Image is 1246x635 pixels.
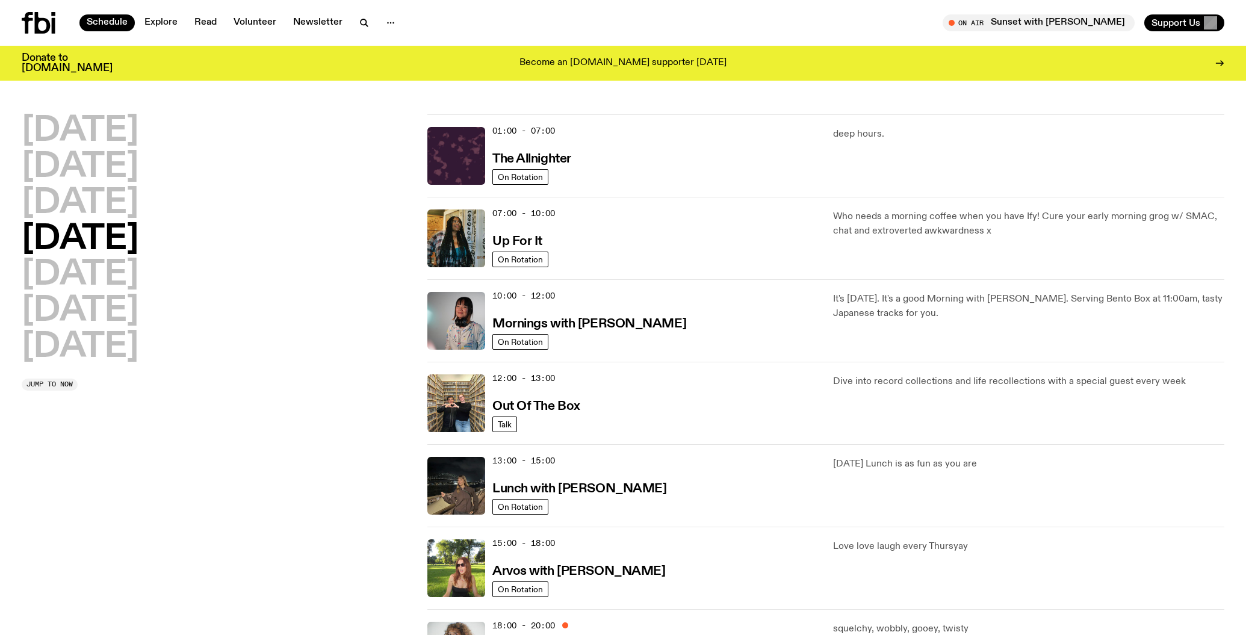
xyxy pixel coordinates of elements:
[833,127,1224,141] p: deep hours.
[492,208,555,219] span: 07:00 - 10:00
[79,14,135,31] a: Schedule
[498,584,543,593] span: On Rotation
[427,292,485,350] img: Kana Frazer is smiling at the camera with her head tilted slightly to her left. She wears big bla...
[492,581,548,597] a: On Rotation
[137,14,185,31] a: Explore
[492,235,542,248] h3: Up For It
[833,292,1224,321] p: It's [DATE]. It's a good Morning with [PERSON_NAME]. Serving Bento Box at 11:00am, tasty Japanese...
[427,374,485,432] img: Matt and Kate stand in the music library and make a heart shape with one hand each.
[492,290,555,302] span: 10:00 - 12:00
[492,480,666,495] a: Lunch with [PERSON_NAME]
[833,374,1224,389] p: Dive into record collections and life recollections with a special guest every week
[492,565,665,578] h3: Arvos with [PERSON_NAME]
[22,114,138,148] button: [DATE]
[286,14,350,31] a: Newsletter
[492,398,580,413] a: Out Of The Box
[492,563,665,578] a: Arvos with [PERSON_NAME]
[833,457,1224,471] p: [DATE] Lunch is as fun as you are
[22,187,138,220] button: [DATE]
[492,125,555,137] span: 01:00 - 07:00
[492,153,571,166] h3: The Allnighter
[492,169,548,185] a: On Rotation
[498,337,543,346] span: On Rotation
[22,53,113,73] h3: Donate to [DOMAIN_NAME]
[427,457,485,515] img: Izzy Page stands above looking down at Opera Bar. She poses in front of the Harbour Bridge in the...
[833,539,1224,554] p: Love love laugh every Thursyay
[187,14,224,31] a: Read
[22,223,138,256] button: [DATE]
[22,379,78,391] button: Jump to now
[492,417,517,432] a: Talk
[22,330,138,364] button: [DATE]
[22,294,138,328] button: [DATE]
[492,233,542,248] a: Up For It
[492,400,580,413] h3: Out Of The Box
[1144,14,1224,31] button: Support Us
[492,252,548,267] a: On Rotation
[492,318,686,330] h3: Mornings with [PERSON_NAME]
[22,258,138,292] button: [DATE]
[492,150,571,166] a: The Allnighter
[26,381,73,388] span: Jump to now
[498,172,543,181] span: On Rotation
[519,58,727,69] p: Become an [DOMAIN_NAME] supporter [DATE]
[427,539,485,597] img: Lizzie Bowles is sitting in a bright green field of grass, with dark sunglasses and a black top. ...
[498,255,543,264] span: On Rotation
[492,315,686,330] a: Mornings with [PERSON_NAME]
[1151,17,1200,28] span: Support Us
[492,483,666,495] h3: Lunch with [PERSON_NAME]
[226,14,284,31] a: Volunteer
[22,150,138,184] button: [DATE]
[498,420,512,429] span: Talk
[492,537,555,549] span: 15:00 - 18:00
[943,14,1135,31] button: On AirSunset with [PERSON_NAME]
[492,373,555,384] span: 12:00 - 13:00
[492,620,555,631] span: 18:00 - 20:00
[492,499,548,515] a: On Rotation
[492,334,548,350] a: On Rotation
[498,502,543,511] span: On Rotation
[427,209,485,267] img: Ify - a Brown Skin girl with black braided twists, looking up to the side with her tongue stickin...
[833,209,1224,238] p: Who needs a morning coffee when you have Ify! Cure your early morning grog w/ SMAC, chat and extr...
[492,455,555,466] span: 13:00 - 15:00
